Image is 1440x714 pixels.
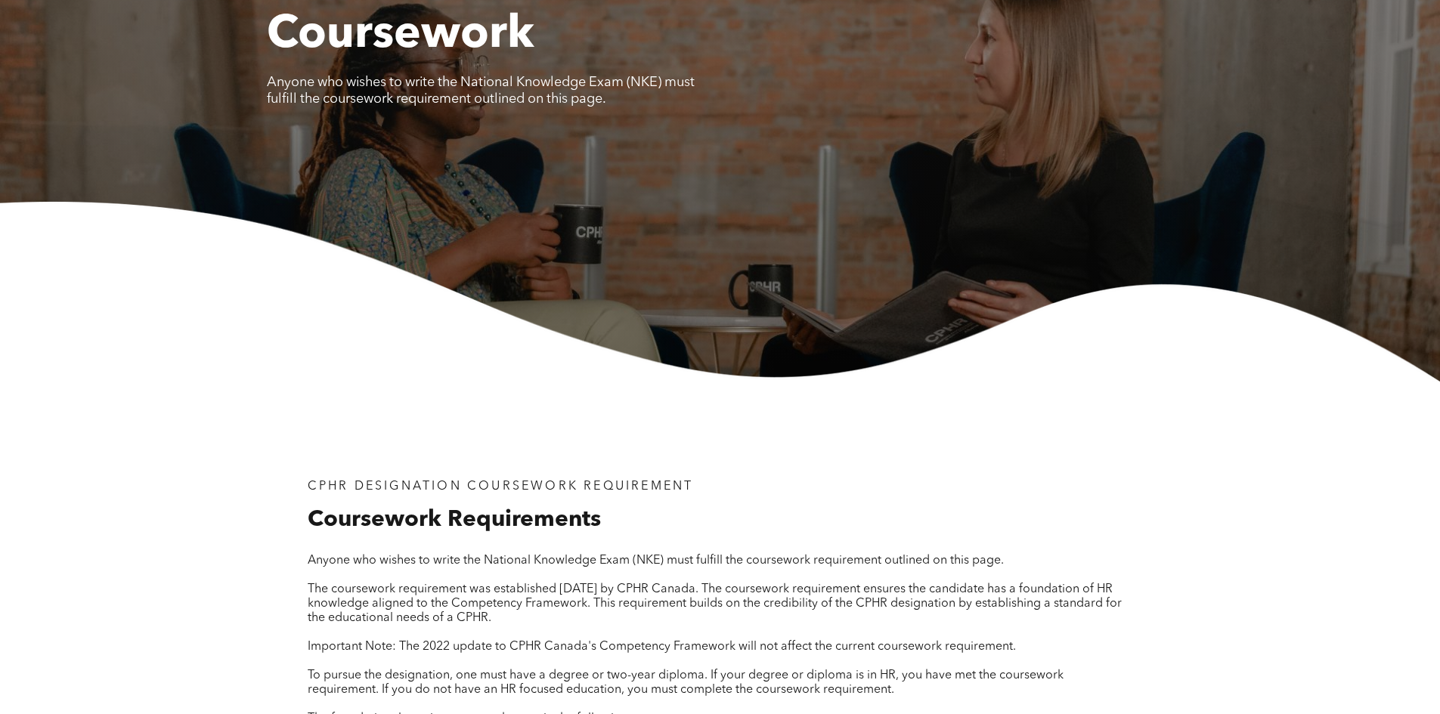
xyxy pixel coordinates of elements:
[267,76,695,106] span: Anyone who wishes to write the National Knowledge Exam (NKE) must fulfill the coursework requirem...
[308,583,1122,624] span: The coursework requirement was established [DATE] by CPHR Canada. The coursework requirement ensu...
[308,555,1004,567] span: Anyone who wishes to write the National Knowledge Exam (NKE) must fulfill the coursework requirem...
[308,508,601,531] span: Coursework Requirements
[308,641,1016,653] span: Important Note: The 2022 update to CPHR Canada's Competency Framework will not affect the current...
[308,669,1064,696] span: To pursue the designation, one must have a degree or two-year diploma. If your degree or diploma ...
[308,481,694,493] span: CPHR DESIGNATION COURSEWORK REQUIREMENT
[267,13,534,58] span: Coursework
